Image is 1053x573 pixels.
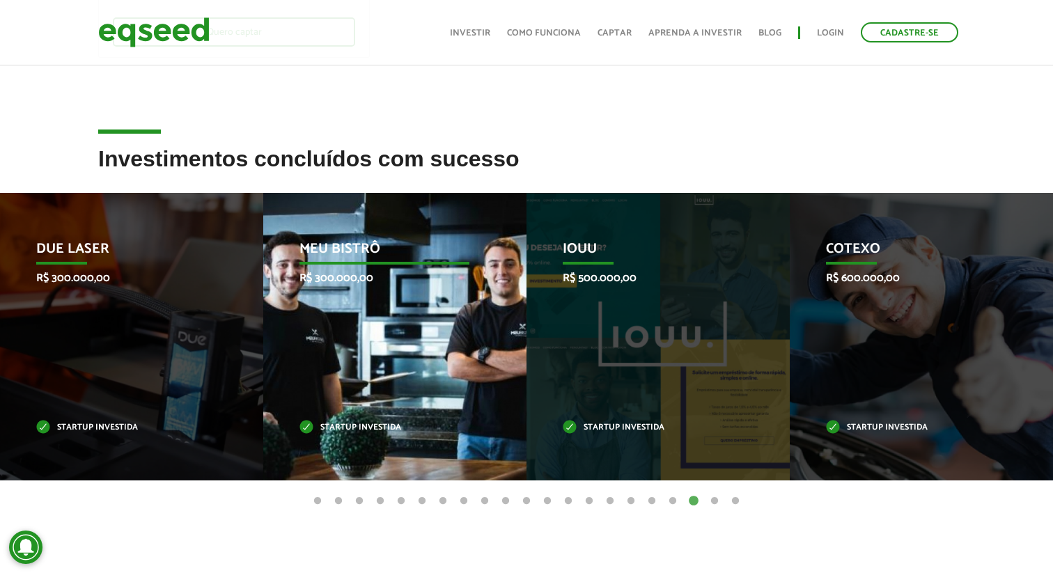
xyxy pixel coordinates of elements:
button: 11 of 21 [520,494,533,508]
a: Aprenda a investir [648,29,742,38]
button: 7 of 21 [436,494,450,508]
button: 8 of 21 [457,494,471,508]
a: Como funciona [507,29,581,38]
button: 4 of 21 [373,494,387,508]
img: EqSeed [98,14,210,51]
a: Investir [450,29,490,38]
button: 16 of 21 [624,494,638,508]
p: Startup investida [563,424,733,432]
p: Due Laser [36,241,206,265]
button: 18 of 21 [666,494,680,508]
p: Startup investida [826,424,996,432]
button: 1 of 21 [311,494,325,508]
button: 10 of 21 [499,494,513,508]
p: Cotexo [826,241,996,265]
button: 21 of 21 [728,494,742,508]
button: 14 of 21 [582,494,596,508]
p: R$ 500.000,00 [563,272,733,285]
p: R$ 300.000,00 [36,272,206,285]
a: Login [817,29,844,38]
a: Captar [598,29,632,38]
button: 13 of 21 [561,494,575,508]
p: R$ 600.000,00 [826,272,996,285]
button: 12 of 21 [540,494,554,508]
a: Cadastre-se [861,22,958,42]
p: Startup investida [36,424,206,432]
p: IOUU [563,241,733,265]
p: Startup investida [299,424,469,432]
button: 2 of 21 [331,494,345,508]
h2: Investimentos concluídos com sucesso [98,147,955,192]
p: R$ 300.000,00 [299,272,469,285]
button: 9 of 21 [478,494,492,508]
button: 17 of 21 [645,494,659,508]
button: 20 of 21 [708,494,721,508]
button: 15 of 21 [603,494,617,508]
button: 6 of 21 [415,494,429,508]
button: 3 of 21 [352,494,366,508]
p: Meu Bistrô [299,241,469,265]
button: 19 of 21 [687,494,701,508]
a: Blog [758,29,781,38]
button: 5 of 21 [394,494,408,508]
